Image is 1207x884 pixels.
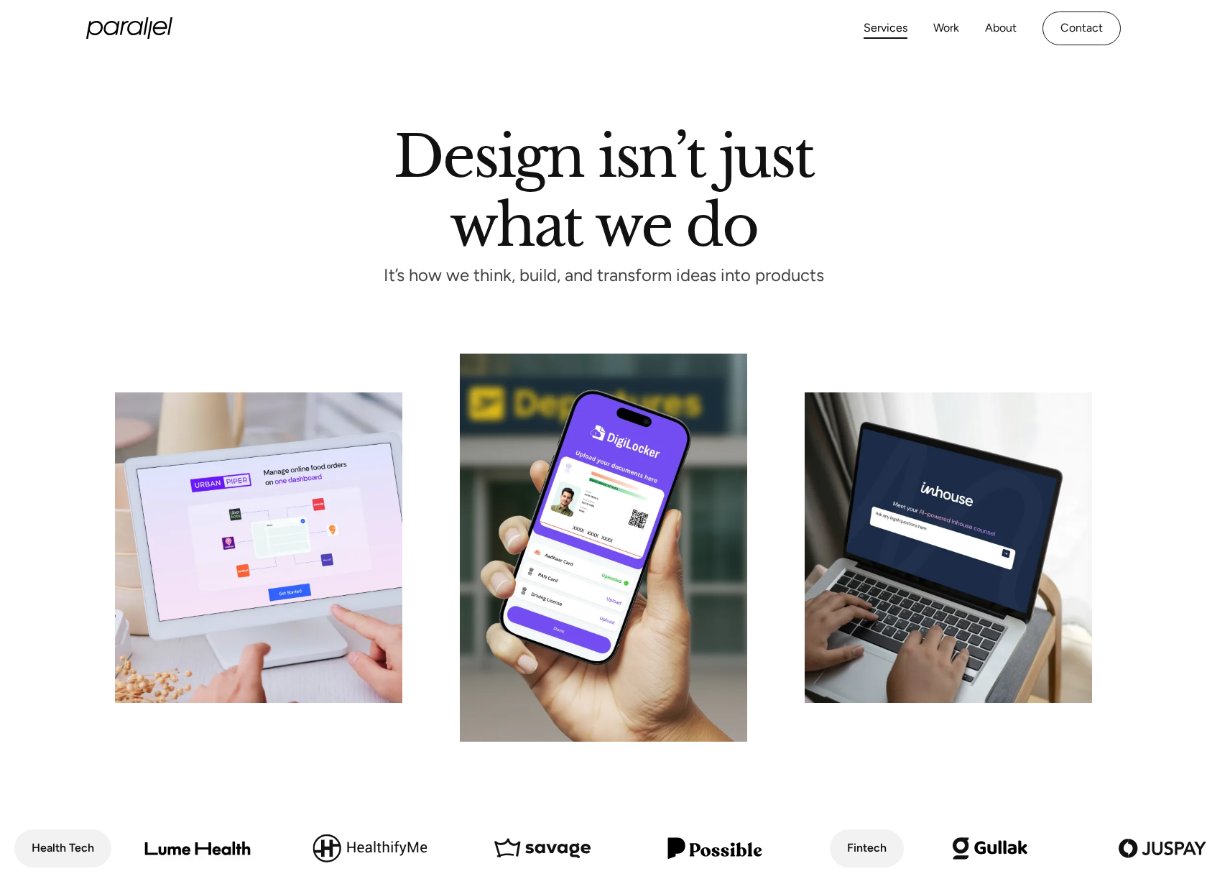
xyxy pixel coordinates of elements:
[357,270,850,282] p: It’s how we think, build, and transform ideas into products
[115,392,402,703] img: card-image
[933,18,959,39] a: Work
[864,18,907,39] a: Services
[460,354,747,742] img: Robin Dhanwani's Image
[394,129,813,247] h1: Design isn’t just what we do
[805,392,1092,703] img: card-image
[1042,11,1121,45] a: Contact
[847,838,887,859] div: Fintech
[32,838,94,859] div: Health Tech
[86,17,172,39] a: home
[985,18,1017,39] a: About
